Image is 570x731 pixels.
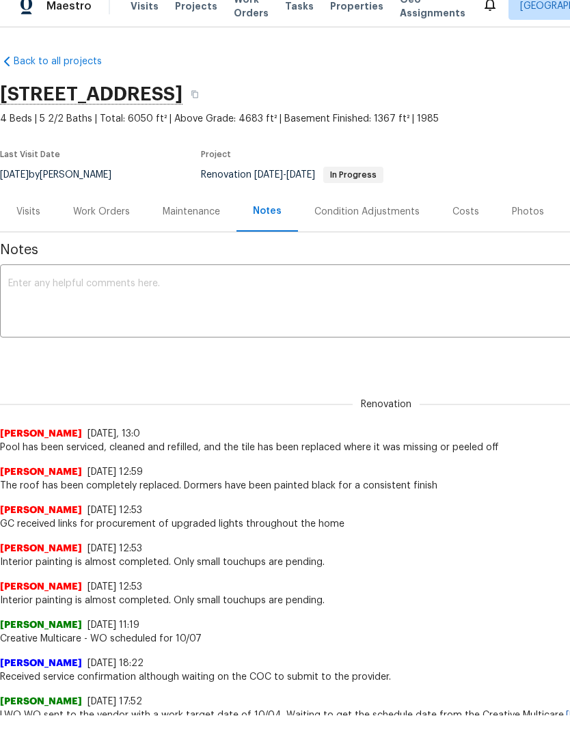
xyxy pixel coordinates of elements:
button: Copy Address [182,82,207,107]
span: - [254,170,315,180]
span: [DATE] [286,170,315,180]
span: [DATE] 12:53 [87,544,142,553]
span: [DATE] 12:53 [87,582,142,592]
span: [DATE] 11:19 [87,620,139,630]
div: Photos [512,205,544,219]
div: Visits [16,205,40,219]
span: Project [201,150,231,158]
div: Notes [253,204,282,218]
div: Condition Adjustments [314,205,420,219]
span: [DATE], 13:0 [87,429,140,439]
div: Maintenance [163,205,220,219]
span: Tasks [285,1,314,11]
span: Renovation [353,398,420,411]
span: [DATE] 12:59 [87,467,143,477]
span: [DATE] 18:22 [87,659,144,668]
span: [DATE] 12:53 [87,506,142,515]
span: Renovation [201,170,383,180]
span: [DATE] [254,170,283,180]
div: Work Orders [73,205,130,219]
span: In Progress [325,171,382,179]
span: [DATE] 17:52 [87,697,142,706]
div: Costs [452,205,479,219]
